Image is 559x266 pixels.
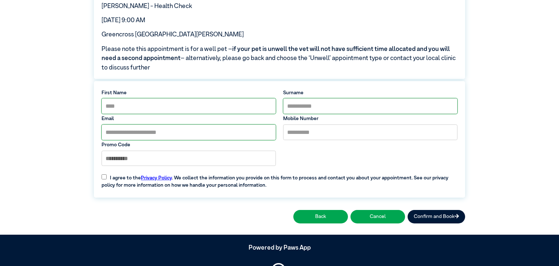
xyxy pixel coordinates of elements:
span: [PERSON_NAME] - Health Check [102,3,192,9]
h5: Powered by Paws App [94,245,465,252]
button: Back [293,210,348,223]
a: Privacy Policy [141,175,172,180]
label: I agree to the . We collect the information you provide on this form to process and contact you a... [98,169,461,189]
button: Confirm and Book [408,210,465,223]
label: Surname [283,89,457,96]
span: if your pet is unwell the vet will not have sufficient time allocated and you will need a second ... [102,46,450,62]
span: [DATE] 9:00 AM [102,17,145,24]
button: Cancel [350,210,405,223]
span: Please note this appointment is for a well pet – – alternatively, please go back and choose the ‘... [102,45,457,73]
label: Mobile Number [283,115,457,122]
span: Greencross [GEOGRAPHIC_DATA][PERSON_NAME] [102,32,244,38]
label: First Name [102,89,276,96]
label: Promo Code [102,141,276,148]
input: I agree to thePrivacy Policy. We collect the information you provide on this form to process and ... [102,174,107,179]
label: Email [102,115,276,122]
